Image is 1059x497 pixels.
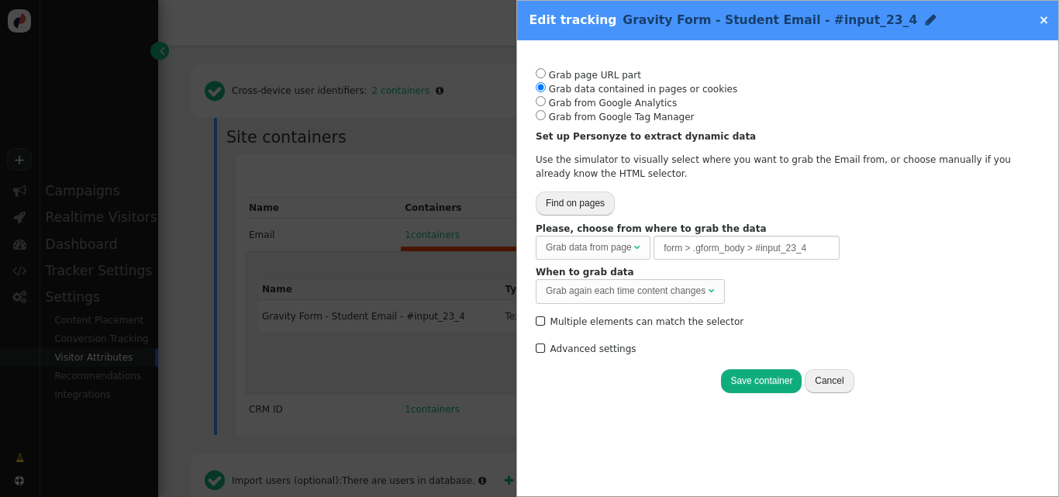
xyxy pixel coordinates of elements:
li: Grab from Google Analytics [536,96,1040,110]
a: × [1039,13,1049,27]
b: When to grab data [536,267,634,278]
li: Grab data contained in pages or cookies [536,82,1040,96]
b: Set up Personyze to extract dynamic data [536,131,756,142]
span:  [634,243,640,252]
p: Use the simulator to visually select where you want to grab the Email from, or choose manually if... [536,153,1040,181]
input: CSS selector of element, or Personyze generated selector [654,236,840,260]
button: Cancel [805,369,854,393]
div: Grab again each time content changes [546,284,705,298]
span:  [536,340,548,357]
label: Multiple elements can match the selector [536,316,743,327]
span:  [709,286,715,295]
button: Save container [721,369,802,393]
li: Grab page URL part [536,68,1040,82]
li: Grab from Google Tag Manager [536,110,1040,124]
button: Find on pages [536,192,615,216]
span:  [926,14,936,26]
b: Please, choose from where to grab the data [536,223,766,234]
div: Grab data from page [546,240,632,254]
span: Gravity Form - Student Email - #input_23_4 [623,13,917,27]
div: Edit tracking [529,11,937,29]
label: Advanced settings [536,343,636,354]
span:  [536,312,548,330]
